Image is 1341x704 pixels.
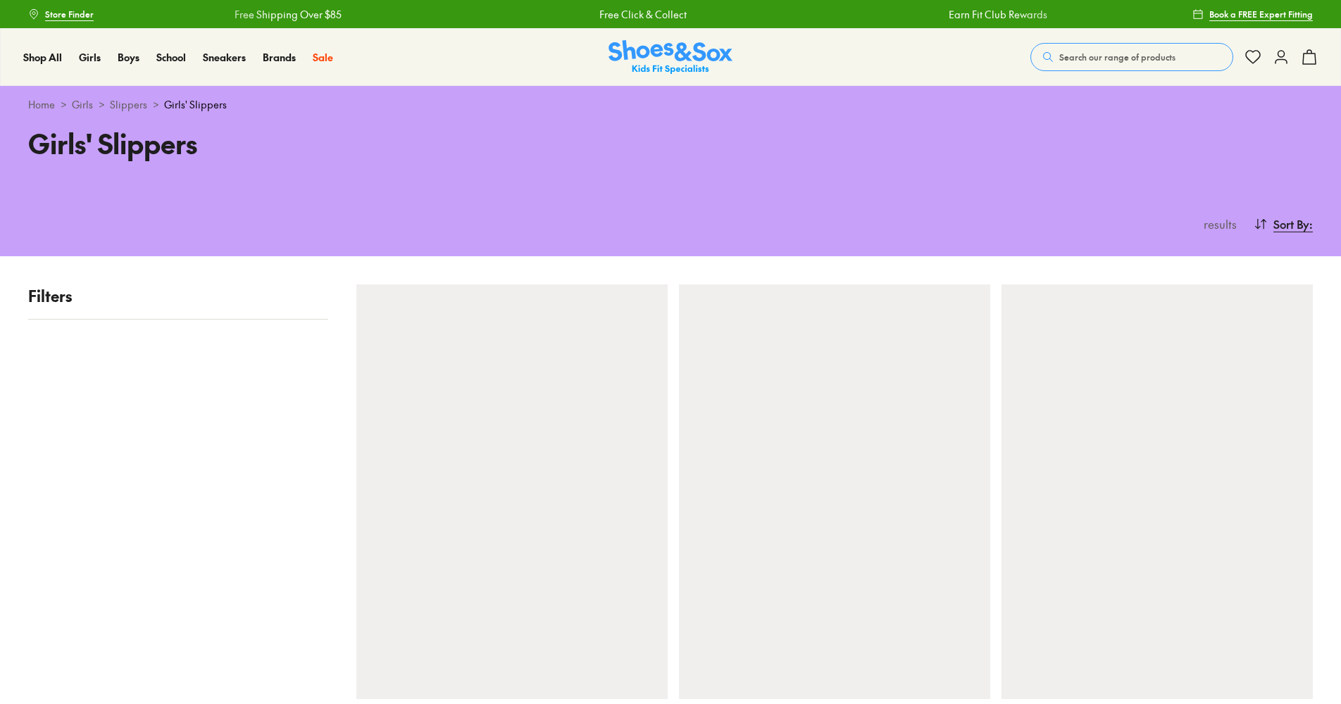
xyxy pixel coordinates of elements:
p: results [1198,215,1237,232]
a: Sale [313,50,333,65]
p: Filters [28,284,328,308]
a: Brands [263,50,296,65]
a: Girls [79,50,101,65]
span: Boys [118,50,139,64]
span: Shop All [23,50,62,64]
a: Boys [118,50,139,65]
span: Brands [263,50,296,64]
span: Store Finder [45,8,94,20]
a: Home [28,97,55,112]
span: Book a FREE Expert Fitting [1209,8,1313,20]
span: Sneakers [203,50,246,64]
a: School [156,50,186,65]
span: Girls' Slippers [164,97,227,112]
a: Shoes & Sox [609,40,732,75]
div: > > > [28,97,1313,112]
span: Sort By [1273,215,1309,232]
button: Sort By: [1254,208,1313,239]
a: Book a FREE Expert Fitting [1192,1,1313,27]
img: SNS_Logo_Responsive.svg [609,40,732,75]
span: Sale [313,50,333,64]
a: Free Shipping Over $85 [235,7,342,22]
a: Earn Fit Club Rewards [949,7,1047,22]
button: Search our range of products [1030,43,1233,71]
a: Shop All [23,50,62,65]
h1: Girls' Slippers [28,123,654,163]
a: Sneakers [203,50,246,65]
span: Search our range of products [1059,51,1175,63]
span: School [156,50,186,64]
a: Girls [72,97,93,112]
a: Free Click & Collect [599,7,687,22]
span: : [1309,215,1313,232]
span: Girls [79,50,101,64]
a: Store Finder [28,1,94,27]
a: Slippers [110,97,147,112]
